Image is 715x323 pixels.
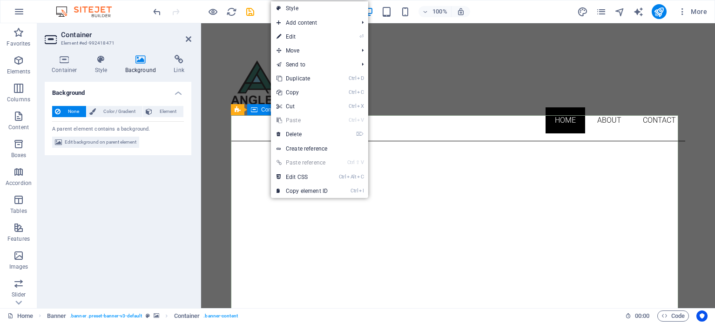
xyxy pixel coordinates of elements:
span: More [678,7,707,16]
span: . banner .preset-banner-v3-default [70,310,142,322]
i: Ctrl [349,103,356,109]
a: Style [271,1,368,15]
i: C [357,174,364,180]
i: Publish [654,7,664,17]
span: 00 00 [635,310,649,322]
span: : [641,312,643,319]
span: Color / Gradient [99,106,140,117]
i: C [357,89,364,95]
i: Pages (Ctrl+Alt+S) [596,7,607,17]
button: undo [151,6,162,17]
i: Ctrl [349,89,356,95]
h4: Container [45,55,88,74]
h6: Session time [625,310,650,322]
button: Color / Gradient [87,106,142,117]
p: Boxes [11,152,27,159]
i: Ctrl [349,117,356,123]
i: D [357,75,364,81]
h6: 100% [432,6,447,17]
i: V [357,117,364,123]
i: On resize automatically adjust zoom level to fit chosen device. [457,7,465,16]
span: Container [261,107,285,112]
span: Code [661,310,685,322]
i: Ctrl [351,188,358,194]
a: CtrlICopy element ID [271,184,333,198]
button: save [244,6,256,17]
button: reload [226,6,237,17]
button: text_generator [633,6,644,17]
i: Undo: Remove slide (Ctrl+Z) [152,7,162,17]
button: pages [596,6,607,17]
i: ⇧ [356,159,360,165]
i: ⌦ [356,131,364,137]
span: Element [155,106,181,117]
i: Alt [347,174,356,180]
a: Ctrl⇧VPaste reference [271,156,333,170]
a: CtrlVPaste [271,113,333,127]
i: Save (Ctrl+S) [245,7,256,17]
a: ⏎Edit [271,30,333,44]
a: CtrlXCut [271,99,333,113]
a: Create reference [271,142,368,156]
h4: Background [118,55,167,74]
i: This element is a customizable preset [146,313,150,318]
p: Tables [10,207,27,215]
p: Accordion [6,179,32,187]
a: CtrlAltCEdit CSS [271,170,333,184]
nav: breadcrumb [47,310,238,322]
button: publish [652,4,667,19]
i: Ctrl [349,75,356,81]
span: None [63,106,83,117]
h4: Background [45,82,191,99]
div: A parent element contains a background. [52,121,184,133]
span: . banner-content [203,310,237,322]
button: Element [143,106,183,117]
button: More [674,4,711,19]
a: CtrlCCopy [271,86,333,99]
p: Slider [12,291,26,298]
i: V [361,159,364,165]
i: Ctrl [339,174,346,180]
a: ⌦Delete [271,127,333,141]
a: CtrlDDuplicate [271,72,333,86]
a: Send to [271,58,354,72]
i: I [359,188,364,194]
button: Edit background on parent element [52,137,139,148]
span: Add content [271,16,354,30]
p: Images [9,263,28,270]
i: ⏎ [359,33,364,40]
p: Features [7,235,30,243]
span: Click to select. Double-click to edit [47,310,67,322]
span: Edit background on parent element [65,137,136,148]
h4: Style [88,55,118,74]
button: 100% [418,6,452,17]
p: Columns [7,96,30,103]
img: Editor Logo [54,6,123,17]
button: Usercentrics [696,310,708,322]
button: navigator [614,6,626,17]
p: Content [8,124,29,131]
p: Favorites [7,40,30,47]
p: Elements [7,68,31,75]
button: design [577,6,588,17]
i: AI Writer [633,7,644,17]
a: Click to cancel selection. Double-click to open Pages [7,310,33,322]
i: Ctrl [347,159,355,165]
h3: Element #ed-992418471 [61,39,173,47]
h4: Link [167,55,191,74]
i: Navigator [614,7,625,17]
button: Code [657,310,689,322]
i: X [357,103,364,109]
h2: Container [61,31,191,39]
span: Move [271,44,354,58]
button: None [52,106,86,117]
i: Design (Ctrl+Alt+Y) [577,7,588,17]
i: This element contains a background [154,313,159,318]
span: Click to select. Double-click to edit [174,310,200,322]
